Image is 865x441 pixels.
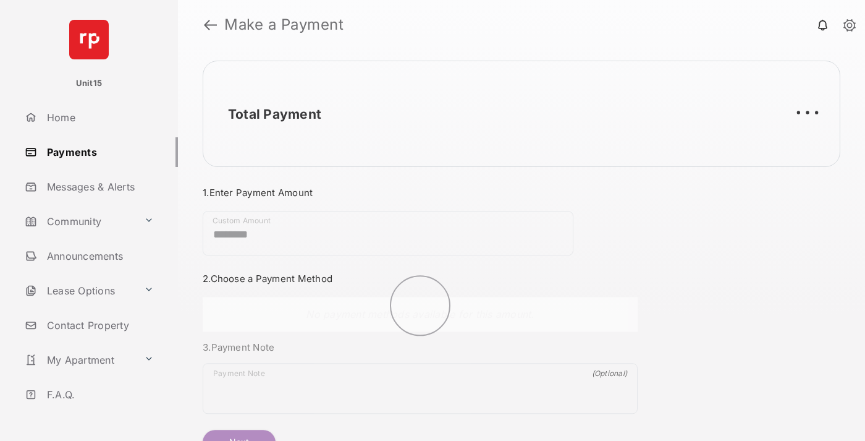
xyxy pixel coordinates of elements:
[20,380,178,409] a: F.A.Q.
[76,77,103,90] p: Unit15
[20,207,139,236] a: Community
[224,17,344,32] strong: Make a Payment
[228,106,321,122] h2: Total Payment
[203,273,638,285] h3: 2. Choose a Payment Method
[203,341,638,353] h3: 3. Payment Note
[20,137,178,167] a: Payments
[20,310,178,340] a: Contact Property
[20,172,178,202] a: Messages & Alerts
[20,241,178,271] a: Announcements
[20,103,178,132] a: Home
[69,20,109,59] img: svg+xml;base64,PHN2ZyB4bWxucz0iaHR0cDovL3d3dy53My5vcmcvMjAwMC9zdmciIHdpZHRoPSI2NCIgaGVpZ2h0PSI2NC...
[20,345,139,375] a: My Apartment
[20,276,139,306] a: Lease Options
[203,187,638,199] h3: 1. Enter Payment Amount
